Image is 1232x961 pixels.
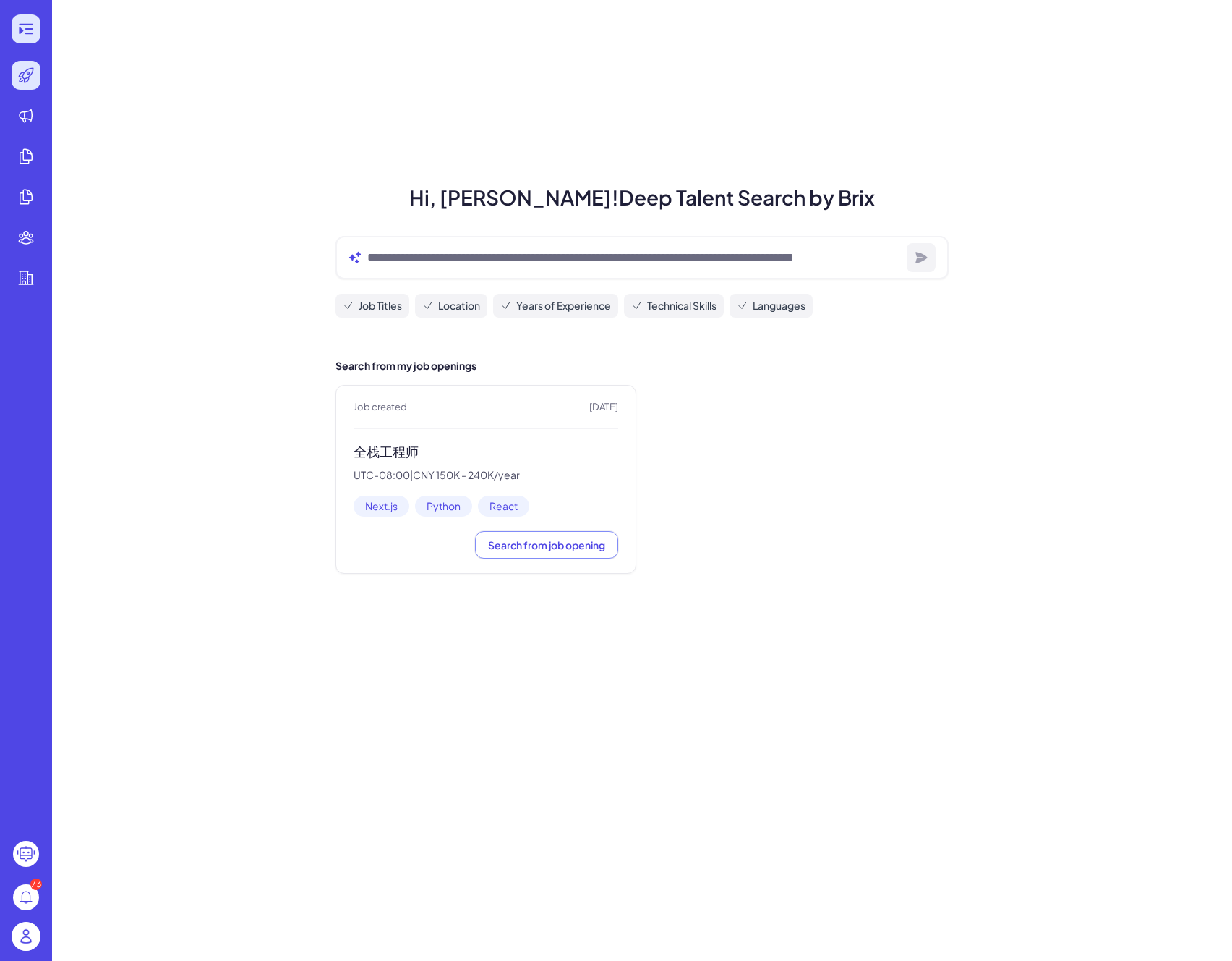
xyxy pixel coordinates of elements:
[359,298,402,313] span: Job Titles
[335,358,949,373] h2: Search from my job openings
[415,496,472,517] span: Python
[478,496,529,517] span: React
[438,298,480,313] span: Location
[318,182,966,213] h1: Hi, [PERSON_NAME]! Deep Talent Search by Brix
[516,298,611,313] span: Years of Experience
[488,538,605,551] span: Search from job opening
[354,469,618,482] p: UTC-08:00 | CNY 150K - 240K/year
[354,496,409,517] span: Next.js
[12,922,40,951] img: user_logo.png
[647,298,716,313] span: Technical Skills
[30,879,42,890] div: 73
[475,531,618,559] button: Search from job opening
[589,400,618,415] span: [DATE]
[354,444,618,460] h3: 全栈工程师
[753,298,805,313] span: Languages
[354,400,407,415] span: Job created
